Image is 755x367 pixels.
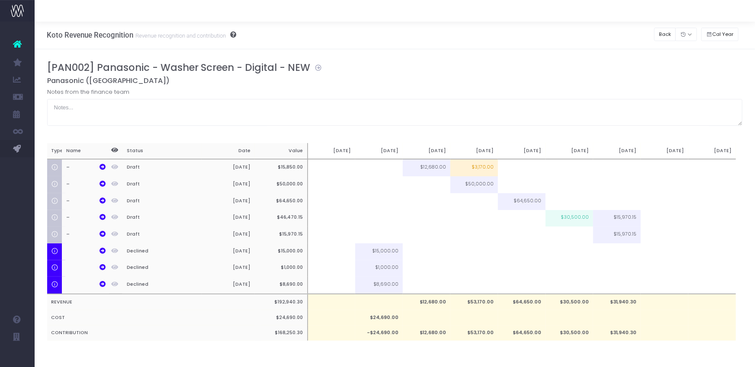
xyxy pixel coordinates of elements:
[255,310,308,326] th: $24,690.00
[202,210,254,227] th: [DATE]
[122,227,202,243] th: Draft
[255,210,308,227] th: $46,470.15
[255,294,308,310] th: $192,940.30
[255,243,308,260] th: $15,000.00
[355,243,403,260] td: $15,000.00
[593,227,641,243] td: $15,970.15
[403,326,450,341] td: $12,680.00
[202,176,254,193] th: [DATE]
[701,28,739,41] button: Cal Year
[202,159,254,176] th: [DATE]
[355,326,403,341] td: -$24,690.00
[255,159,308,176] th: $15,850.00
[202,227,254,243] th: [DATE]
[593,210,641,227] td: $15,970.15
[62,227,110,243] th: –
[47,88,129,96] label: Notes from the finance team
[255,176,308,193] th: $50,000.00
[498,143,546,160] th: [DATE]
[122,260,202,277] th: Declined
[202,277,254,294] th: [DATE]
[688,143,736,160] th: [DATE]
[641,143,688,160] th: [DATE]
[450,294,498,310] td: $53,170.00
[450,326,498,341] td: $53,170.00
[122,159,202,176] th: Draft
[202,243,254,260] th: [DATE]
[11,350,24,363] img: images/default_profile_image.png
[355,277,403,294] td: $8,690.00
[450,143,498,160] th: [DATE]
[255,260,308,277] th: $1,000.00
[498,294,546,310] td: $64,650.00
[122,176,202,193] th: Draft
[654,28,676,41] button: Back
[62,193,110,210] th: –
[355,260,403,277] td: $1,000.00
[202,193,254,210] th: [DATE]
[47,294,261,310] th: REVENUE
[47,77,743,85] h5: Panasonic ([GEOGRAPHIC_DATA])
[255,277,308,294] th: $8,690.00
[62,143,110,160] th: Name
[122,143,202,160] th: Status
[546,143,593,160] th: [DATE]
[255,227,308,243] th: $15,970.15
[593,326,641,341] td: $31,940.30
[593,294,641,310] td: $31,940.30
[62,176,110,193] th: –
[593,143,641,160] th: [DATE]
[498,326,546,341] td: $64,650.00
[202,260,254,277] th: [DATE]
[355,143,403,160] th: [DATE]
[355,310,403,326] td: $24,690.00
[403,294,450,310] td: $12,680.00
[450,176,498,193] td: $50,000.00
[308,143,355,160] th: [DATE]
[403,143,450,160] th: [DATE]
[47,31,236,39] h3: Koto Revenue Recognition
[47,143,66,160] th: Type
[255,193,308,210] th: $64,650.00
[122,210,202,227] th: Draft
[47,62,311,73] h3: [PAN002] Panasonic - Washer Screen - Digital - NEW
[450,159,498,176] td: $3,170.00
[546,326,593,341] td: $30,500.00
[255,326,308,341] th: $168,250.30
[202,143,254,160] th: Date
[403,159,450,176] td: $12,680.00
[62,210,110,227] th: –
[498,193,546,210] td: $64,650.00
[47,310,261,326] th: COST
[122,193,202,210] th: Draft
[546,294,593,310] td: $30,500.00
[122,243,202,260] th: Declined
[546,210,593,227] td: $30,500.00
[47,326,261,341] th: CONTRIBUTION
[62,159,110,176] th: –
[255,143,308,160] th: Value
[701,26,743,43] div: Small button group
[122,277,202,294] th: Declined
[133,31,226,39] small: Revenue recognition and contribution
